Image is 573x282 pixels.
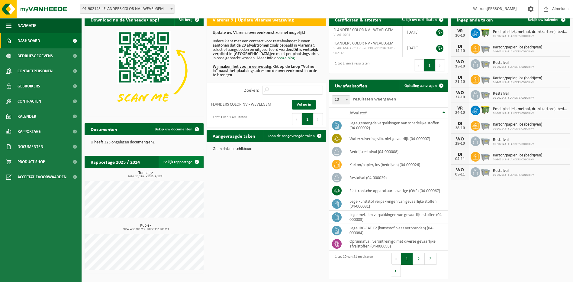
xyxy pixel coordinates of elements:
[454,34,466,38] div: 10-10
[18,33,40,48] span: Dashboard
[480,74,491,84] img: WB-2500-GAL-GY-01
[85,14,165,25] h2: Download nu de Vanheede+ app!
[493,112,567,115] span: 01-902143 - FLANDERS COLOR NV
[332,96,350,104] span: 10
[155,127,192,131] span: Bekijk uw documenten
[454,44,466,49] div: DI
[454,168,466,172] div: WO
[413,253,425,265] button: 2
[329,14,387,25] h2: Certificaten & attesten
[454,80,466,84] div: 21-10
[480,89,491,100] img: WB-2500-GAL-GY-01
[18,154,45,169] span: Product Shop
[493,169,534,173] span: Restafval
[493,122,542,127] span: Karton/papier, los (bedrijven)
[451,14,499,25] h2: Ingeplande taken
[85,123,123,135] h2: Documenten
[493,30,567,34] span: Pmd (plastiek, metaal, drankkartons) (bedrijven)
[329,80,373,91] h2: Uw afvalstoffen
[454,152,466,157] div: DI
[150,123,203,135] a: Bekijk uw documenten
[314,113,323,125] button: Next
[480,151,491,161] img: WB-2500-GAL-GY-01
[88,175,204,178] span: 2024: 24,299 t - 2025: 9,267 t
[18,139,43,154] span: Documenten
[244,88,259,93] label: Zoeken:
[345,132,448,145] td: waterzuiveringsslib, niet gevaarlijk (04-000007)
[404,84,437,88] span: Ophaling aanvragen
[493,76,542,81] span: Karton/papier, los (bedrijven)
[18,79,40,94] span: Gebruikers
[207,14,300,25] h2: Vlarema 9 | Update Vlaamse wetgeving
[403,39,430,57] td: [DATE]
[493,173,534,177] span: 01-902143 - FLANDERS COLOR NV
[85,156,146,168] h2: Rapportage 2025 / 2024
[454,157,466,161] div: 04-11
[345,211,448,224] td: lege metalen verpakkingen van gevaarlijke stoffen (04-000083)
[345,145,448,158] td: bedrijfsrestafval (04-000008)
[213,48,318,56] b: Dit is wettelijk verplicht in [GEOGRAPHIC_DATA]
[493,34,567,38] span: 01-902143 - FLANDERS COLOR NV
[213,39,288,44] u: Iedere klant met een contract voor restafval
[349,111,367,116] span: Afvalstof
[332,252,373,277] div: 1 tot 10 van 21 resultaten
[454,75,466,80] div: DI
[414,59,424,71] button: Previous
[213,31,305,35] b: Update uw Vlarema overeenkomst zo snel mogelijk!
[400,80,447,92] a: Ophaling aanvragen
[18,18,36,33] span: Navigatie
[159,156,203,168] a: Bekijk rapportage
[454,137,466,142] div: WO
[523,14,569,26] a: Bekijk uw kalender
[80,5,175,14] span: 01-902143 - FLANDERS COLOR NV - WEVELGEM
[278,56,296,61] a: onze blog.
[391,265,401,277] button: Next
[493,61,534,65] span: Restafval
[493,65,534,69] span: 01-902143 - FLANDERS COLOR NV
[345,171,448,184] td: restafval (04-000029)
[174,14,203,26] button: Verberg
[454,106,466,111] div: VR
[493,127,542,131] span: 01-902143 - FLANDERS COLOR NV
[454,29,466,34] div: VR
[487,7,517,11] strong: [PERSON_NAME]
[454,142,466,146] div: 29-10
[179,18,192,22] span: Verberg
[213,31,320,77] p: moet kunnen aantonen dat de 29 afvalstromen zoals bepaald in Vlarema 9 selectief aangeboden en ui...
[345,158,448,171] td: karton/papier, los (bedrijven) (04-000026)
[292,113,302,125] button: Previous
[345,197,448,211] td: lege kunststof verpakkingen van gevaarlijke stoffen (04-000081)
[493,91,534,96] span: Restafval
[480,105,491,115] img: WB-1100-HPE-GN-50
[493,107,567,112] span: Pmd (plastiek, metaal, drankkartons) (bedrijven)
[454,126,466,130] div: 28-10
[493,96,534,100] span: 01-902143 - FLANDERS COLOR NV
[528,18,559,22] span: Bekijk uw kalender
[493,138,534,143] span: Restafval
[213,64,317,77] b: Klik op de knop "Vul nu in" naast het plaatsingsadres om de overeenkomst in orde te brengen.
[333,28,394,32] span: FLANDERS COLOR NV - WEVELGEM
[454,172,466,177] div: 05-11
[493,81,542,84] span: 01-902143 - FLANDERS COLOR NV
[213,64,272,69] u: Wij maken het voor u eenvoudig.
[213,147,320,151] p: Geen data beschikbaar.
[493,50,542,54] span: 01-902143 - FLANDERS COLOR NV
[333,46,398,56] span: VLAREMA-ARCHIVE-20130529120403-01-902143
[88,228,204,231] span: 2024: 462,300 m3 - 2025: 352,280 m3
[425,253,436,265] button: 3
[18,124,41,139] span: Rapportage
[424,59,436,71] button: 1
[207,130,261,142] h2: Aangevraagde taken
[292,100,316,110] a: Vul nu in
[345,237,448,251] td: opruimafval, verontreinigd met diverse gevaarlijke afvalstoffen (04-000093)
[397,14,447,26] a: Bekijk uw certificaten
[80,5,175,13] span: 01-902143 - FLANDERS COLOR NV - WEVELGEM
[480,58,491,69] img: WB-2500-GAL-GY-01
[493,45,542,50] span: Karton/papier, los (bedrijven)
[18,94,41,109] span: Contracten
[210,113,247,126] div: 1 tot 1 van 1 resultaten
[18,64,53,79] span: Contactpersonen
[493,153,542,158] span: Karton/papier, los (bedrijven)
[85,26,204,115] img: Download de VHEPlus App
[345,224,448,237] td: lege IBC-CAT C2 (kunststof blaas verbranden) (04-000084)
